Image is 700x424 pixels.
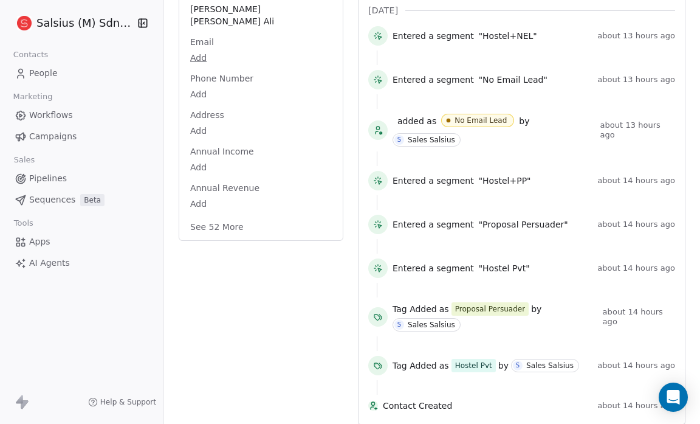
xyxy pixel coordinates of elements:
div: Hostel Pvt [455,360,492,371]
a: Workflows [10,105,154,125]
span: by [531,303,541,315]
span: about 13 hours ago [600,120,675,140]
span: Entered a segment [393,175,474,187]
span: by [519,115,529,127]
span: Contacts [8,46,53,64]
a: Apps [10,232,154,252]
span: Entered a segment [393,262,474,274]
a: AI Agents [10,253,154,273]
span: AI Agents [29,257,70,269]
span: Workflows [29,109,73,122]
span: Annual Income [188,145,256,158]
span: about 13 hours ago [597,31,675,41]
span: "Hostel+NEL" [479,30,537,42]
span: People [29,67,58,80]
span: about 14 hours ago [597,220,675,229]
div: Sales Salsius [408,136,455,144]
span: [DATE] [368,4,398,16]
span: Apps [29,235,50,248]
a: Help & Support [88,397,156,407]
span: "Proposal Persuader" [479,218,568,231]
span: Entered a segment [393,218,474,231]
span: Add [190,125,332,137]
span: Entered a segment [393,74,474,86]
span: Add [190,161,332,173]
span: Pipelines [29,172,67,185]
span: as [439,360,449,372]
a: Campaigns [10,127,154,147]
span: by [498,360,509,372]
span: [PERSON_NAME] [PERSON_NAME] Ali [190,3,332,27]
span: Salsius (M) Sdn Bhd [36,15,134,31]
a: SequencesBeta [10,190,154,210]
span: "Hostel+PP" [479,175,531,187]
div: Proposal Persuader [455,304,526,315]
span: "Hostel Pvt" [479,262,530,274]
span: Tools [9,214,38,232]
span: Tag Added [393,303,437,315]
span: Marketing [8,88,58,106]
img: logo%20salsius.png [17,16,32,30]
span: Tag Added [393,360,437,372]
div: Sales Salsius [526,361,574,370]
div: S [516,361,520,370]
span: about 14 hours ago [597,361,675,370]
span: Address [188,109,227,121]
span: Sales [9,151,40,169]
span: Email [188,36,216,48]
span: Contact Created [383,400,592,412]
div: S [397,320,401,330]
span: Phone Number [188,72,256,85]
span: Help & Support [100,397,156,407]
button: See 52 More [183,216,251,238]
a: People [10,63,154,83]
span: Add [190,198,332,210]
span: Sequences [29,193,75,206]
div: No Email Lead [455,116,507,125]
span: as [439,303,449,315]
span: Annual Revenue [188,182,262,194]
div: S [397,135,401,145]
span: about 14 hours ago [597,263,675,273]
div: Sales Salsius [408,321,455,329]
span: Add [190,52,332,64]
span: Add [190,88,332,100]
div: Open Intercom Messenger [659,383,688,412]
button: Salsius (M) Sdn Bhd [15,13,129,33]
span: "No Email Lead" [479,74,547,86]
span: added as [397,115,436,127]
span: about 13 hours ago [597,75,675,85]
span: about 14 hours ago [597,401,675,411]
span: Campaigns [29,130,77,143]
span: about 14 hours ago [597,176,675,186]
a: Pipelines [10,169,154,189]
span: about 14 hours ago [603,307,675,327]
span: Entered a segment [393,30,474,42]
span: Beta [80,194,105,206]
